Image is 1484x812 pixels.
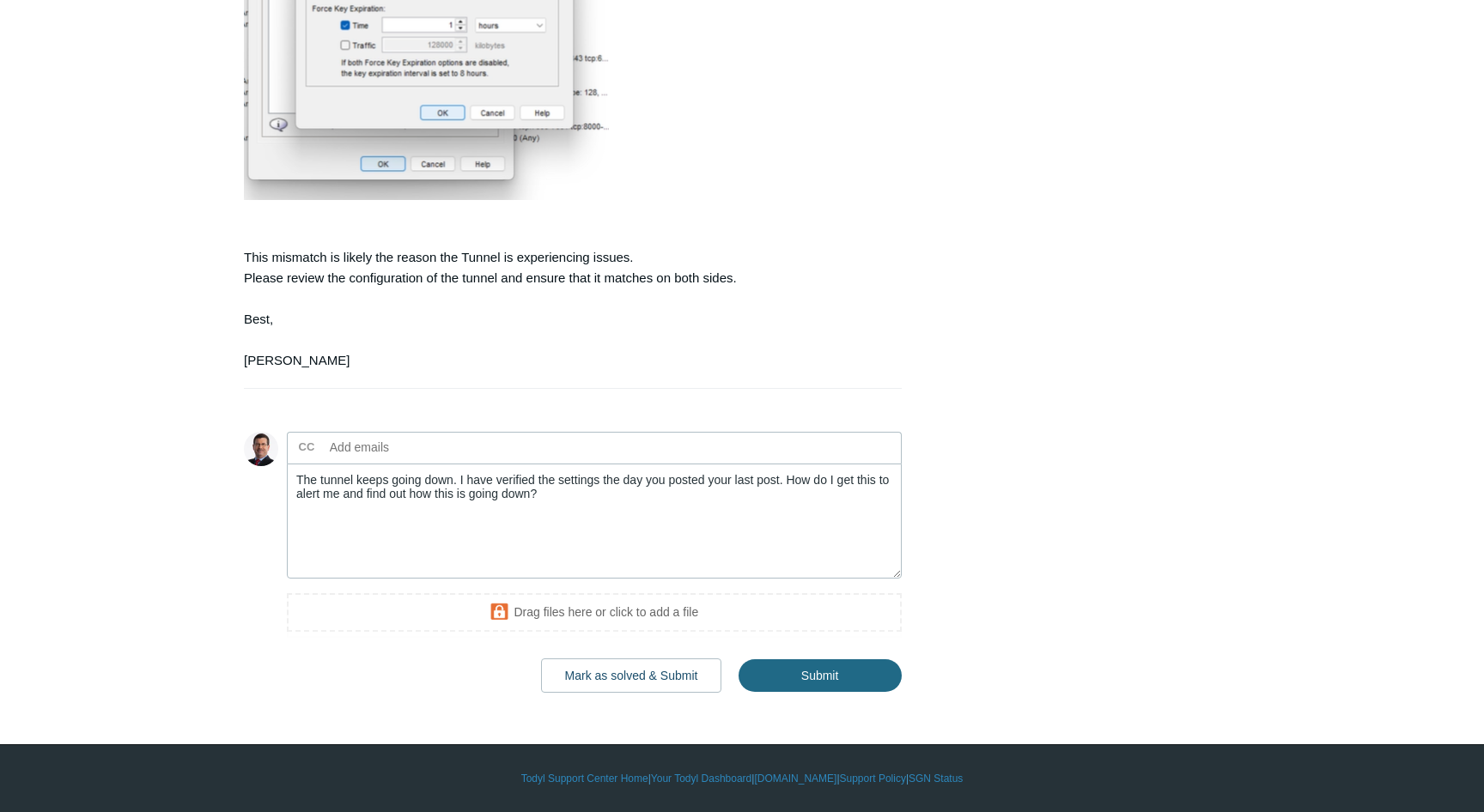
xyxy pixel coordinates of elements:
a: Todyl Support Center Home [521,771,648,786]
input: Add emails [323,434,508,460]
textarea: Add your reply [287,464,902,579]
button: Mark as solved & Submit [541,658,722,693]
label: CC [299,434,315,460]
a: SGN Status [909,771,963,786]
div: | | | | [244,771,1240,786]
input: Submit [739,659,902,692]
a: Support Policy [840,771,906,786]
a: Your Todyl Dashboard [651,771,751,786]
a: [DOMAIN_NAME] [754,771,836,786]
